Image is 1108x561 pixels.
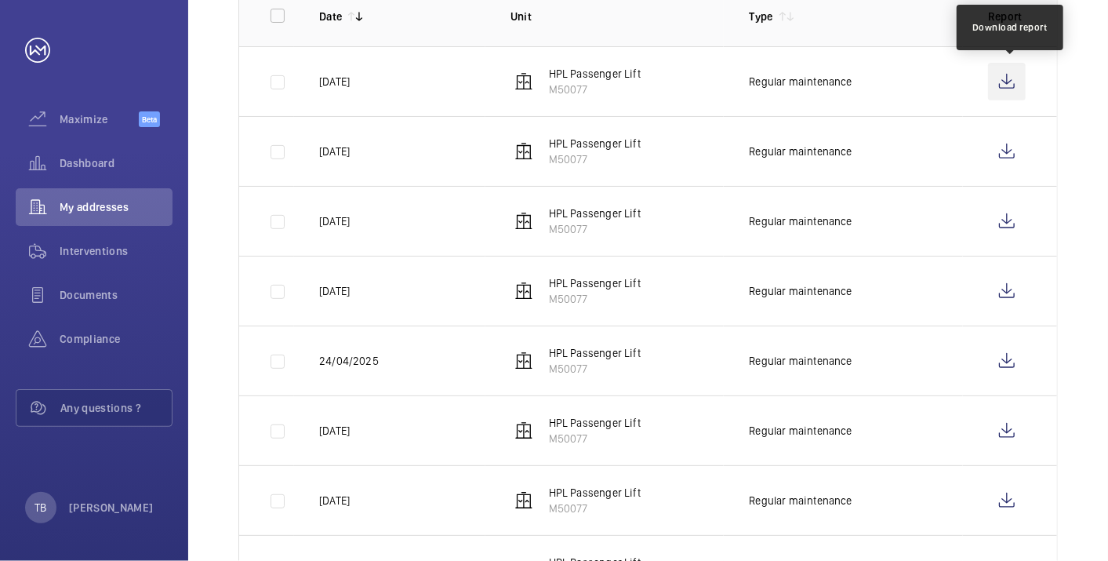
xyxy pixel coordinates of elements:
[319,353,379,369] p: 24/04/2025
[749,423,852,439] p: Regular maintenance
[60,243,173,259] span: Interventions
[35,500,46,515] p: TB
[549,431,641,446] p: M50077
[549,151,641,167] p: M50077
[514,212,533,231] img: elevator.svg
[749,353,852,369] p: Regular maintenance
[514,421,533,440] img: elevator.svg
[749,213,852,229] p: Regular maintenance
[60,400,172,416] span: Any questions ?
[319,493,350,508] p: [DATE]
[319,74,350,89] p: [DATE]
[319,213,350,229] p: [DATE]
[319,144,350,159] p: [DATE]
[319,9,342,24] p: Date
[549,415,641,431] p: HPL Passenger Lift
[549,66,641,82] p: HPL Passenger Lift
[749,9,772,24] p: Type
[549,501,641,516] p: M50077
[510,9,725,24] p: Unit
[319,423,350,439] p: [DATE]
[549,136,641,151] p: HPL Passenger Lift
[514,352,533,370] img: elevator.svg
[549,291,641,307] p: M50077
[549,221,641,237] p: M50077
[749,493,852,508] p: Regular maintenance
[549,82,641,97] p: M50077
[549,345,641,361] p: HPL Passenger Lift
[549,275,641,291] p: HPL Passenger Lift
[60,199,173,215] span: My addresses
[69,500,154,515] p: [PERSON_NAME]
[749,74,852,89] p: Regular maintenance
[60,287,173,303] span: Documents
[749,144,852,159] p: Regular maintenance
[139,111,160,127] span: Beta
[60,331,173,347] span: Compliance
[549,206,641,221] p: HPL Passenger Lift
[972,20,1048,35] div: Download report
[514,142,533,161] img: elevator.svg
[749,283,852,299] p: Regular maintenance
[60,111,139,127] span: Maximize
[514,282,533,301] img: elevator.svg
[549,485,641,501] p: HPL Passenger Lift
[514,72,533,91] img: elevator.svg
[319,283,350,299] p: [DATE]
[514,491,533,510] img: elevator.svg
[549,361,641,377] p: M50077
[60,155,173,171] span: Dashboard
